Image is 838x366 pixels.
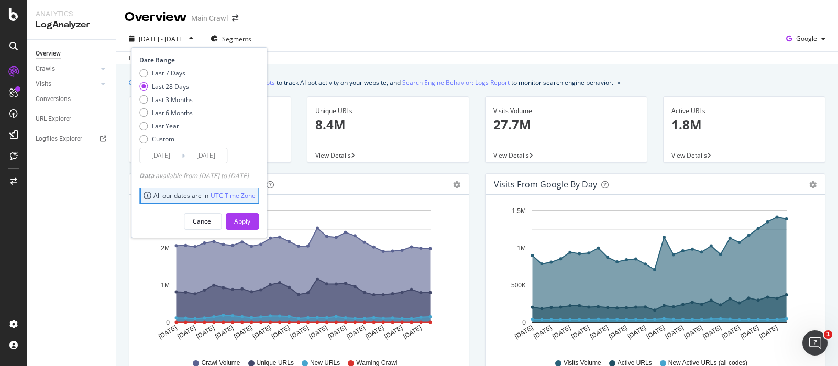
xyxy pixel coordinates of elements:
[152,108,193,117] div: Last 6 Months
[315,116,461,134] p: 8.4M
[139,108,193,117] div: Last 6 Months
[494,179,597,190] div: Visits from Google by day
[152,95,193,104] div: Last 3 Months
[139,69,193,77] div: Last 7 Days
[139,95,193,104] div: Last 3 Months
[493,151,529,160] span: View Details
[645,324,666,340] text: [DATE]
[152,69,185,77] div: Last 7 Days
[36,63,55,74] div: Crawls
[139,171,249,180] div: available from [DATE] to [DATE]
[758,324,779,340] text: [DATE]
[671,151,707,160] span: View Details
[626,324,647,340] text: [DATE]
[232,15,238,22] div: arrow-right-arrow-left
[251,324,272,340] text: [DATE]
[512,207,526,215] text: 1.5M
[138,203,456,349] svg: A chart.
[702,324,723,340] text: [DATE]
[517,245,526,252] text: 1M
[671,106,817,116] div: Active URLs
[166,319,170,326] text: 0
[222,35,251,43] span: Segments
[176,324,197,340] text: [DATE]
[233,324,253,340] text: [DATE]
[36,134,82,145] div: Logfiles Explorer
[608,324,629,340] text: [DATE]
[129,77,825,88] div: info banner
[152,121,179,130] div: Last Year
[36,114,71,125] div: URL Explorer
[402,77,510,88] a: Search Engine Behavior: Logs Report
[144,191,256,200] div: All our dates are in
[139,35,185,43] span: [DATE] - [DATE]
[185,148,227,163] input: End Date
[721,324,742,340] text: [DATE]
[36,48,61,59] div: Overview
[796,34,817,43] span: Google
[346,324,367,340] text: [DATE]
[139,135,193,143] div: Custom
[214,324,235,340] text: [DATE]
[161,245,170,252] text: 2M
[36,114,108,125] a: URL Explorer
[206,30,256,47] button: Segments
[129,53,186,63] div: Last update
[551,324,572,340] text: [DATE]
[664,324,685,340] text: [DATE]
[125,30,197,47] button: [DATE] - [DATE]
[511,282,526,289] text: 500K
[802,330,828,356] iframe: Intercom live chat
[308,324,329,340] text: [DATE]
[157,324,178,340] text: [DATE]
[315,151,351,160] span: View Details
[453,181,460,188] div: gear
[315,106,461,116] div: Unique URLs
[671,116,817,134] p: 1.8M
[152,82,189,91] div: Last 28 Days
[36,94,108,105] a: Conversions
[402,324,423,340] text: [DATE]
[824,330,832,339] span: 1
[36,79,51,90] div: Visits
[140,148,182,163] input: Start Date
[532,324,553,340] text: [DATE]
[522,319,526,326] text: 0
[211,191,256,200] a: UTC Time Zone
[226,213,259,230] button: Apply
[782,30,830,47] button: Google
[139,82,193,91] div: Last 28 Days
[195,324,216,340] text: [DATE]
[36,63,98,74] a: Crawls
[234,217,250,226] div: Apply
[493,116,639,134] p: 27.7M
[739,324,760,340] text: [DATE]
[383,324,404,340] text: [DATE]
[139,77,613,88] div: We introduced 2 new report templates: to track AI bot activity on your website, and to monitor se...
[615,75,623,90] button: close banner
[139,171,156,180] span: Data
[270,324,291,340] text: [DATE]
[36,134,108,145] a: Logfiles Explorer
[683,324,704,340] text: [DATE]
[365,324,385,340] text: [DATE]
[161,282,170,289] text: 1M
[36,19,107,31] div: LogAnalyzer
[809,181,817,188] div: gear
[36,8,107,19] div: Analytics
[125,8,187,26] div: Overview
[493,106,639,116] div: Visits Volume
[589,324,610,340] text: [DATE]
[513,324,534,340] text: [DATE]
[36,79,98,90] a: Visits
[191,13,228,24] div: Main Crawl
[139,121,193,130] div: Last Year
[36,94,71,105] div: Conversions
[289,324,310,340] text: [DATE]
[152,135,174,143] div: Custom
[494,203,812,349] svg: A chart.
[193,217,213,226] div: Cancel
[139,56,256,64] div: Date Range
